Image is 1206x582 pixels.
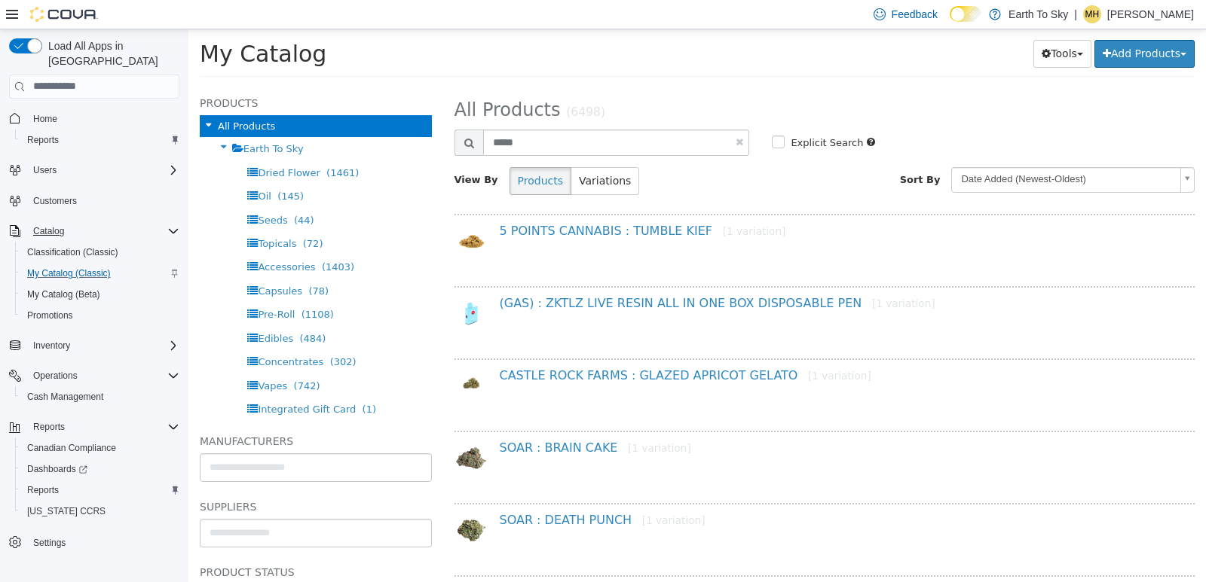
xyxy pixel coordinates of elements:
span: (145) [89,161,115,172]
button: Operations [27,367,84,385]
a: Reports [21,131,65,149]
span: Users [27,161,179,179]
span: Customers [33,195,77,207]
a: CASTLE ROCK FARMS : GLAZED APRICOT GELATO[1 variation] [311,339,683,353]
span: Home [33,113,57,125]
span: Catalog [33,225,64,237]
span: Date Added (Newest-Oldest) [764,139,986,162]
span: Dark Mode [950,22,950,23]
h5: Manufacturers [11,403,243,421]
img: 150 [266,195,300,229]
a: Settings [27,534,72,552]
span: Topicals [69,209,108,220]
span: All Products [266,70,372,91]
span: Classification (Classic) [21,243,179,261]
a: Customers [27,192,83,210]
span: Canadian Compliance [21,439,179,457]
a: Dashboards [21,460,93,478]
span: (742) [106,351,132,362]
span: Capsules [69,256,114,267]
span: Reports [21,131,179,149]
span: Inventory [27,337,179,355]
span: (484) [111,303,137,315]
span: Catalog [27,222,179,240]
span: Operations [33,370,78,382]
span: Earth To Sky [55,114,115,125]
span: My Catalog (Beta) [27,288,100,300]
a: Promotions [21,306,79,325]
button: Home [3,108,185,130]
a: [US_STATE] CCRS [21,502,112,520]
button: Inventory [27,337,76,355]
h5: Products [11,65,243,83]
span: All Products [29,91,87,102]
button: Catalog [27,222,70,240]
a: Dashboards [15,459,185,480]
span: Customers [27,191,179,210]
input: Dark Mode [950,6,981,22]
button: Reports [15,130,185,151]
span: (1) [174,374,188,385]
span: Cash Management [21,388,179,406]
a: 5 POINTS CANNABIS : TUMBLE KIEF[1 variation] [311,194,598,209]
button: Add Products [906,11,1006,38]
span: Settings [27,532,179,551]
button: Reports [3,416,185,437]
small: [1 variation] [454,485,517,497]
a: Home [27,110,63,128]
span: Dashboards [21,460,179,478]
span: (302) [142,327,168,338]
img: 150 [266,484,300,518]
span: Settings [33,537,66,549]
span: My Catalog (Classic) [27,267,111,279]
span: Classification (Classic) [27,246,118,258]
span: Feedback [892,7,938,22]
a: Date Added (Newest-Oldest) [763,138,1006,163]
a: SOAR : DEATH PUNCH[1 variation] [311,483,517,498]
span: (72) [115,209,135,220]
span: Accessories [69,232,127,243]
button: Cash Management [15,386,185,407]
span: View By [266,145,310,156]
small: [1 variation] [534,196,598,208]
button: My Catalog (Beta) [15,284,185,305]
span: Promotions [21,306,179,325]
p: [PERSON_NAME] [1107,5,1194,23]
span: Seeds [69,185,99,197]
span: My Catalog [11,11,138,38]
button: Settings [3,531,185,553]
img: Cova [30,7,98,22]
span: Canadian Compliance [27,442,116,454]
span: Cash Management [27,391,103,403]
h5: Product Status [11,534,243,552]
span: (1461) [138,138,170,149]
button: Users [3,160,185,181]
label: Explicit Search [598,106,675,121]
span: Reports [27,484,59,496]
a: Canadian Compliance [21,439,122,457]
span: Operations [27,367,179,385]
button: Promotions [15,305,185,326]
span: Load All Apps in [GEOGRAPHIC_DATA] [42,38,179,69]
span: (1403) [133,232,166,243]
span: Edibles [69,303,105,315]
a: My Catalog (Classic) [21,264,117,282]
span: My Catalog (Classic) [21,264,179,282]
span: Users [33,164,57,176]
span: Reports [21,481,179,499]
small: [1 variation] [439,413,503,425]
h5: Suppliers [11,468,243,486]
span: [US_STATE] CCRS [27,505,106,517]
a: My Catalog (Beta) [21,285,106,303]
span: Sort By [712,145,752,156]
small: [1 variation] [620,340,683,352]
span: Oil [69,161,82,172]
button: [US_STATE] CCRS [15,501,185,522]
span: Concentrates [69,327,135,338]
p: Earth To Sky [1009,5,1068,23]
span: (78) [120,256,140,267]
img: 150 [266,412,300,446]
button: Customers [3,190,185,212]
span: Inventory [33,340,70,352]
span: Washington CCRS [21,502,179,520]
